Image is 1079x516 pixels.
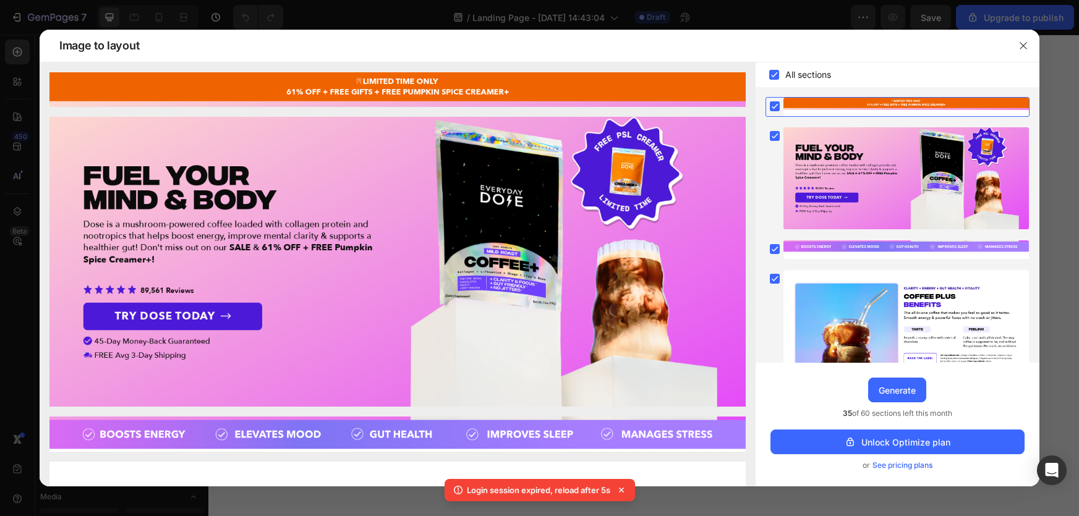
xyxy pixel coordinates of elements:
p: Login session expired, reload after 5s [467,484,610,496]
span: All sections [785,67,831,82]
span: 35 [843,408,852,418]
button: Unlock Optimize plan [770,429,1025,454]
span: of 60 sections left this month [843,407,952,420]
span: See pricing plans [872,459,932,472]
div: Unlock Optimize plan [844,436,950,449]
div: Generate [879,384,916,397]
div: Open Intercom Messenger [1037,455,1067,485]
button: Generate [868,378,926,402]
span: Image to layout [59,38,139,53]
div: or [770,459,1025,472]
